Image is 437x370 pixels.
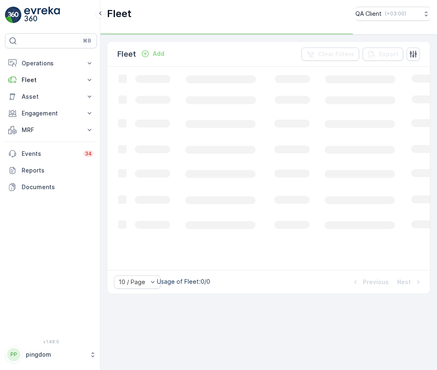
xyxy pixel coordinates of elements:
[5,346,97,363] button: PPpingdom
[396,277,423,287] button: Next
[5,88,97,105] button: Asset
[355,10,382,18] p: QA Client
[153,50,164,58] p: Add
[22,183,94,191] p: Documents
[22,76,80,84] p: Fleet
[117,48,136,60] p: Fleet
[5,145,97,162] a: Events34
[5,339,97,344] span: v 1.48.0
[22,126,80,134] p: MRF
[5,72,97,88] button: Fleet
[5,122,97,138] button: MRF
[26,350,85,359] p: pingdom
[363,278,389,286] p: Previous
[397,278,411,286] p: Next
[5,162,97,179] a: Reports
[22,166,94,175] p: Reports
[363,47,403,61] button: Export
[5,55,97,72] button: Operations
[138,49,168,59] button: Add
[22,150,78,158] p: Events
[7,348,20,361] div: PP
[5,7,22,23] img: logo
[385,10,406,17] p: ( +03:00 )
[22,59,80,67] p: Operations
[318,50,354,58] p: Clear Filters
[350,277,390,287] button: Previous
[301,47,359,61] button: Clear Filters
[22,109,80,117] p: Engagement
[107,7,132,20] p: Fleet
[83,37,91,44] p: ⌘B
[355,7,430,21] button: QA Client(+03:00)
[24,7,60,23] img: logo_light-DOdMpM7g.png
[5,179,97,195] a: Documents
[157,277,210,286] p: Usage of Fleet : 0/0
[5,105,97,122] button: Engagement
[379,50,398,58] p: Export
[22,92,80,101] p: Asset
[85,150,92,157] p: 34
